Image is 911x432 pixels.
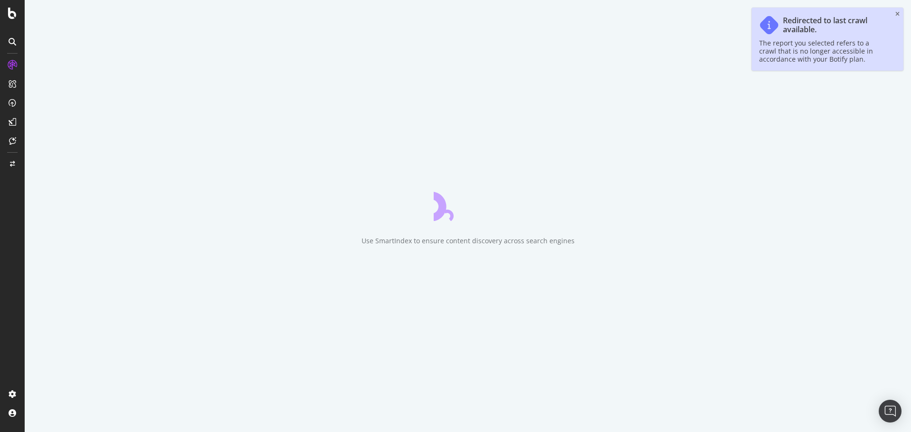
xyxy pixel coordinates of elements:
[434,187,502,221] div: animation
[895,11,900,17] div: close toast
[783,16,886,34] div: Redirected to last crawl available.
[759,39,886,63] div: The report you selected refers to a crawl that is no longer accessible in accordance with your Bo...
[362,236,575,246] div: Use SmartIndex to ensure content discovery across search engines
[879,400,902,423] div: Open Intercom Messenger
